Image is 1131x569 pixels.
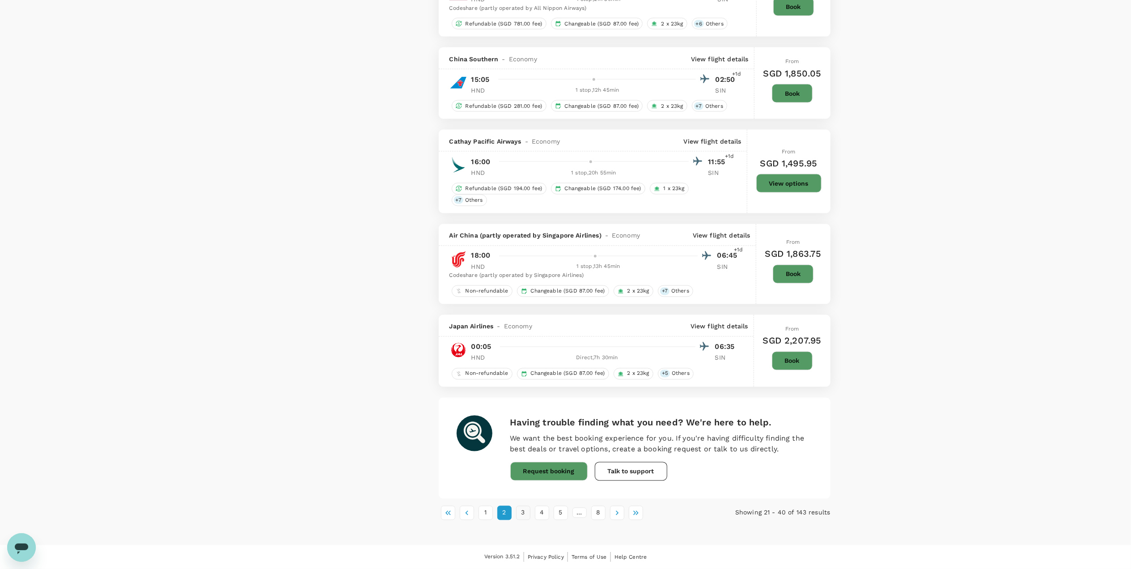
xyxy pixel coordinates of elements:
span: Refundable (SGD 194.00 fee) [462,185,546,192]
span: Changeable (SGD 87.00 fee) [527,370,609,378]
span: From [786,239,800,246]
button: Go to next page [610,506,624,520]
div: 2 x 23kg [614,285,653,297]
p: SIN [716,86,738,95]
p: HND [471,168,494,177]
span: Help Centre [614,554,647,561]
button: Go to previous page [460,506,474,520]
span: Refundable (SGD 281.00 fee) [462,102,546,110]
span: + 6 [694,20,704,28]
a: Terms of Use [572,552,607,562]
button: Book [772,84,813,103]
span: - [602,231,612,240]
span: + 5 [660,370,670,378]
button: Go to page 3 [516,506,530,520]
div: Refundable (SGD 194.00 fee) [452,183,546,195]
a: Help Centre [614,552,647,562]
span: Changeable (SGD 87.00 fee) [527,288,609,295]
span: Non-refundable [462,370,512,378]
span: Non-refundable [462,288,512,295]
div: +5Others [658,368,694,380]
p: View flight details [690,322,748,331]
button: Go to first page [441,506,455,520]
span: 2 x 23kg [624,288,653,295]
div: Codeshare (partly operated by All Nippon Airways) [449,4,740,13]
div: Changeable (SGD 87.00 fee) [517,368,609,380]
span: + 7 [694,102,703,110]
span: Economy [504,322,532,331]
button: Go to page 8 [591,506,606,520]
span: Others [668,370,693,378]
div: Direct , 7h 30min [499,354,695,363]
span: +1d [734,246,743,255]
button: Go to page 1 [479,506,493,520]
p: View flight details [684,137,741,146]
span: Japan Airlines [449,322,494,331]
p: 02:50 [716,74,738,85]
div: Refundable (SGD 281.00 fee) [452,100,546,112]
button: View options [756,174,822,193]
p: We want the best booking experience for you. If you're having difficulty finding the best deals o... [510,433,813,455]
span: +1d [725,152,734,161]
div: +7Others [452,195,487,206]
span: +1d [732,70,741,79]
p: 06:35 [715,342,737,352]
div: 2 x 23kg [647,100,687,112]
div: Non-refundable [452,285,513,297]
button: Request booking [510,462,588,481]
div: 1 x 23kg [650,183,689,195]
div: 2 x 23kg [647,18,687,30]
span: Terms of Use [572,554,607,561]
img: CZ [449,74,467,92]
p: 16:00 [471,157,491,167]
div: Refundable (SGD 781.00 fee) [452,18,546,30]
span: 2 x 23kg [657,20,686,28]
div: Changeable (SGD 87.00 fee) [551,18,643,30]
p: SIN [715,353,737,362]
img: CX [449,156,467,174]
h6: SGD 1,495.95 [760,156,818,170]
div: 1 stop , 13h 45min [499,263,698,272]
h6: SGD 2,207.95 [763,334,822,348]
span: - [499,55,509,64]
span: From [785,326,799,332]
iframe: Button to launch messaging window [7,533,36,562]
div: +7Others [692,100,727,112]
p: View flight details [693,231,750,240]
button: Go to last page [629,506,643,520]
span: Others [668,288,693,295]
button: Go to page 4 [535,506,549,520]
span: China Southern [449,55,499,64]
span: 2 x 23kg [624,370,653,378]
span: Cathay Pacific Airways [449,137,521,146]
p: Showing 21 - 40 of 143 results [700,508,830,517]
div: Changeable (SGD 87.00 fee) [551,100,643,112]
span: Changeable (SGD 174.00 fee) [561,185,645,192]
span: Economy [612,231,640,240]
p: HND [471,353,494,362]
h6: SGD 1,850.05 [763,66,822,81]
span: From [782,149,796,155]
div: +6Others [692,18,728,30]
span: Others [702,20,727,28]
p: 00:05 [471,342,491,352]
p: HND [471,263,494,272]
span: Changeable (SGD 87.00 fee) [561,20,643,28]
div: Non-refundable [452,368,513,380]
div: 1 stop , 20h 55min [499,169,689,178]
div: … [572,508,587,518]
nav: pagination navigation [439,506,700,520]
button: Go to page 5 [554,506,568,520]
p: 18:00 [471,251,491,261]
span: 1 x 23kg [660,185,688,192]
span: Air China (partly operated by Singapore Airlines) [449,231,602,240]
span: Refundable (SGD 781.00 fee) [462,20,546,28]
span: Version 3.51.2 [484,553,520,562]
span: + 7 [454,196,463,204]
a: Privacy Policy [528,552,564,562]
p: SIN [717,263,740,272]
button: Book [773,265,813,284]
button: Book [772,352,813,370]
span: Privacy Policy [528,554,564,561]
span: - [494,322,504,331]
